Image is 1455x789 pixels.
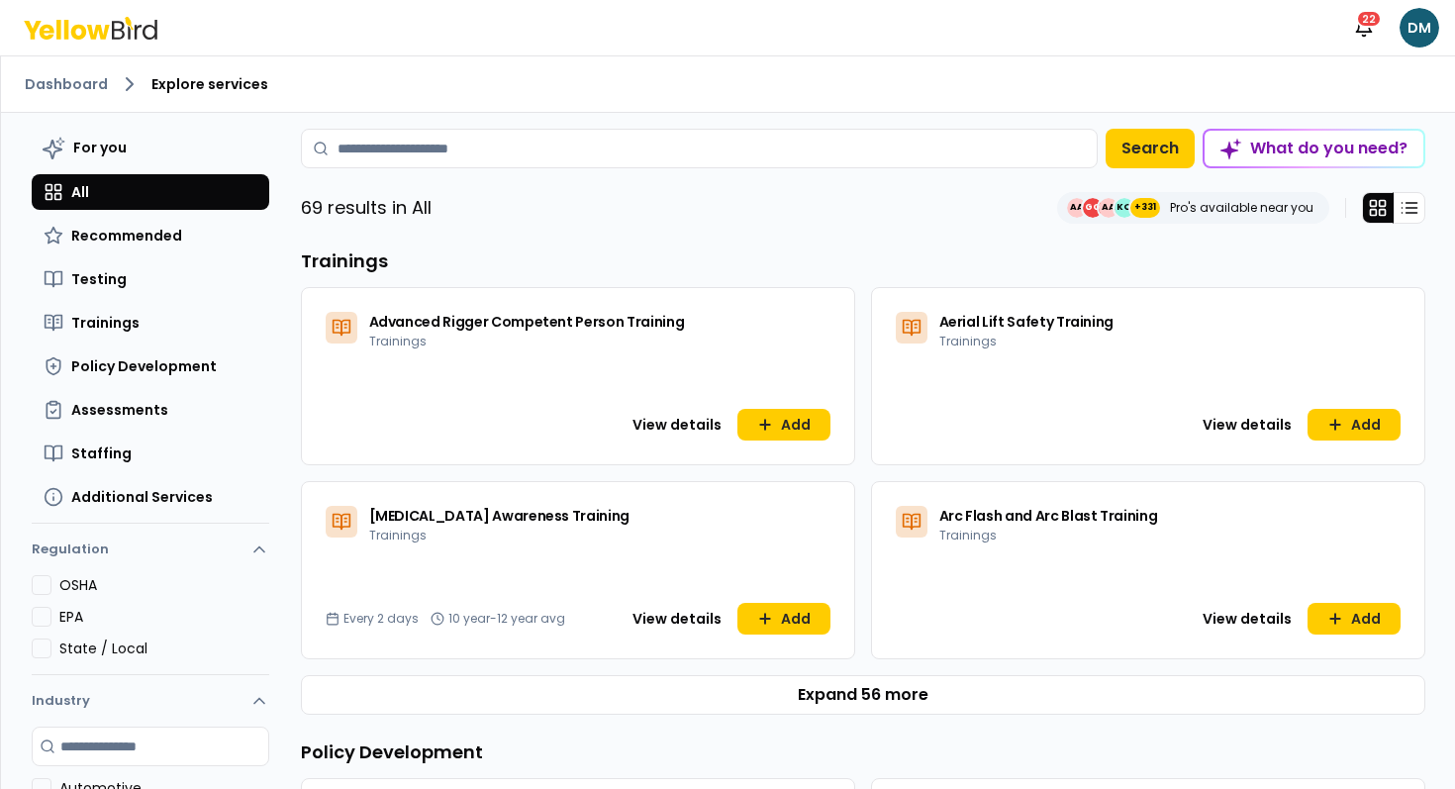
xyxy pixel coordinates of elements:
[1115,198,1134,218] span: KO
[32,675,269,727] button: Industry
[1308,603,1401,635] button: Add
[939,312,1115,332] span: Aerial Lift Safety Training
[32,575,269,674] div: Regulation
[59,575,269,595] label: OSHA
[25,74,108,94] a: Dashboard
[939,333,997,349] span: Trainings
[32,348,269,384] button: Policy Development
[737,409,830,441] button: Add
[71,313,140,333] span: Trainings
[25,72,1431,96] nav: breadcrumb
[32,392,269,428] button: Assessments
[32,218,269,253] button: Recommended
[343,611,419,627] span: Every 2 days
[32,479,269,515] button: Additional Services
[1205,131,1423,166] div: What do you need?
[369,312,685,332] span: Advanced Rigger Competent Person Training
[59,607,269,627] label: EPA
[32,305,269,341] button: Trainings
[301,247,1425,275] h3: Trainings
[1067,198,1087,218] span: AA
[32,129,269,166] button: For you
[1134,198,1156,218] span: +331
[32,436,269,471] button: Staffing
[151,74,268,94] span: Explore services
[73,138,127,157] span: For you
[448,611,565,627] span: 10 year-12 year avg
[939,506,1158,526] span: Arc Flash and Arc Blast Training
[32,174,269,210] button: All
[737,603,830,635] button: Add
[1083,198,1103,218] span: GG
[71,182,89,202] span: All
[32,532,269,575] button: Regulation
[1356,10,1382,28] div: 22
[369,506,630,526] span: [MEDICAL_DATA] Awareness Training
[1191,409,1304,441] button: View details
[1099,198,1118,218] span: AA
[369,527,427,543] span: Trainings
[71,226,182,246] span: Recommended
[621,409,733,441] button: View details
[1203,129,1425,168] button: What do you need?
[71,487,213,507] span: Additional Services
[1400,8,1439,48] span: DM
[1106,129,1195,168] button: Search
[32,261,269,297] button: Testing
[71,444,132,463] span: Staffing
[59,639,269,658] label: State / Local
[1170,200,1313,216] p: Pro's available near you
[71,356,217,376] span: Policy Development
[1308,409,1401,441] button: Add
[1191,603,1304,635] button: View details
[71,400,168,420] span: Assessments
[1344,8,1384,48] button: 22
[369,333,427,349] span: Trainings
[621,603,733,635] button: View details
[71,269,127,289] span: Testing
[301,675,1425,715] button: Expand 56 more
[301,739,1425,766] h3: Policy Development
[939,527,997,543] span: Trainings
[301,194,432,222] p: 69 results in All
